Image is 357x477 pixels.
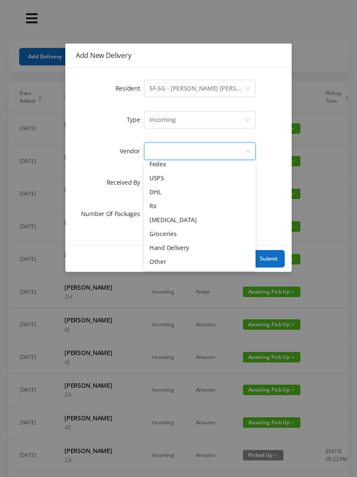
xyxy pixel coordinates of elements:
li: Hand Delivery [144,241,256,255]
i: icon: down [245,86,250,92]
label: Type [127,115,145,124]
label: Vendor [120,147,144,155]
li: Groceries [144,227,256,241]
li: DHL [144,185,256,199]
i: icon: down [245,117,250,123]
button: Submit [253,250,285,267]
li: Other [144,255,256,269]
li: Fedex [144,157,256,171]
div: 5F-5G - Kathy Turck Rose [149,80,245,97]
div: Incoming [149,112,176,128]
div: Add New Delivery [76,51,281,60]
i: icon: down [245,149,250,155]
li: USPS [144,171,256,185]
label: Resident [115,84,145,92]
form: Add New Delivery [76,78,281,224]
li: Rx [144,199,256,213]
label: Received By [107,178,145,186]
li: [MEDICAL_DATA] [144,213,256,227]
label: Number Of Packages [81,210,145,218]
